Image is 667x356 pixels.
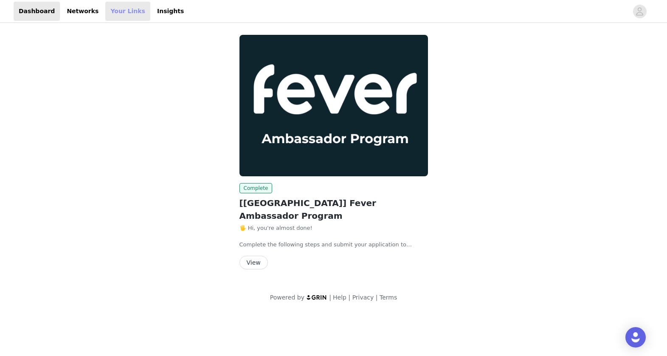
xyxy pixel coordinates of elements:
a: View [239,260,268,266]
span: | [376,294,378,301]
span: | [329,294,331,301]
div: Open Intercom Messenger [625,327,646,348]
a: Terms [380,294,397,301]
span: Powered by [270,294,304,301]
span: | [348,294,350,301]
a: Networks [62,2,104,21]
img: Fever Ambassadors [239,35,428,176]
p: Complete the following steps and submit your application to become a Fever Ambassador (3 minutes)... [239,240,428,249]
span: Complete [239,183,273,193]
a: Insights [152,2,189,21]
a: Help [333,294,346,301]
p: 🖐️ Hi, you're almost done! [239,224,428,232]
a: Dashboard [14,2,60,21]
h2: [[GEOGRAPHIC_DATA]] Fever Ambassador Program [239,197,428,222]
a: Your Links [105,2,150,21]
button: View [239,256,268,269]
a: Privacy [352,294,374,301]
div: avatar [636,5,644,18]
img: logo [306,294,327,300]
